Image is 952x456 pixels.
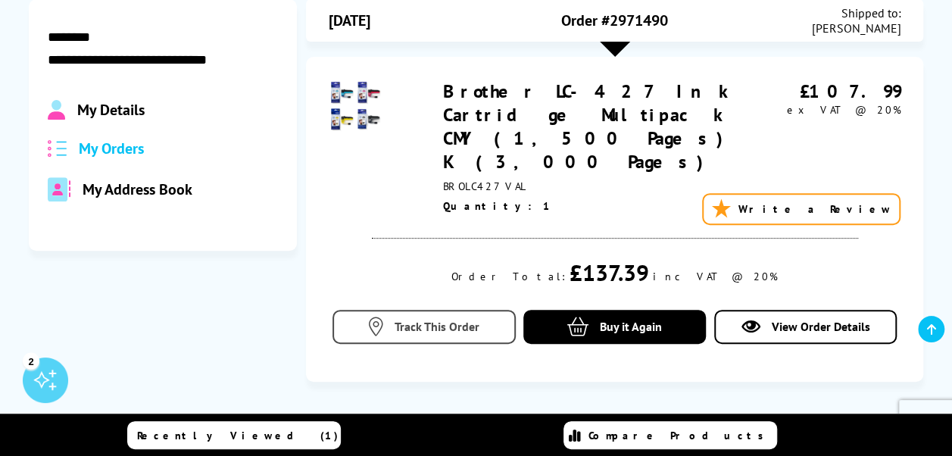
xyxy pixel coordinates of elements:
span: View Order Details [771,319,869,334]
span: My Address Book [83,180,192,199]
span: Write a Review [738,202,891,216]
a: Recently Viewed (1) [127,421,341,449]
a: Buy it Again [523,310,707,344]
span: My Details [77,100,145,120]
span: Recently Viewed (1) [137,429,339,442]
span: Shipped to: [811,5,900,20]
a: Track This Order [332,310,516,344]
div: ex VAT @ 20% [763,103,900,117]
div: 2 [23,352,39,369]
div: £107.99 [763,80,900,103]
span: Compare Products [588,429,772,442]
a: Compare Products [563,421,777,449]
span: [DATE] [329,11,370,30]
img: Brother LC-427 Ink Cartridge Multipack CMY (1,500 Pages) K (3,000 Pages) [329,80,382,133]
div: inc VAT @ 20% [653,270,778,283]
span: [PERSON_NAME] [811,20,900,36]
span: Order #2971490 [561,11,668,30]
a: Brother LC-427 Ink Cartridge Multipack CMY (1,500 Pages) K (3,000 Pages) [443,80,738,173]
span: Quantity: 1 [443,199,552,213]
div: BROLC427VAL [443,180,763,193]
a: View Order Details [714,310,897,344]
span: My Orders [79,139,144,158]
div: Order Total: [451,270,566,283]
a: Write a Review [702,193,900,225]
img: all-order.svg [48,140,67,158]
img: Profile.svg [48,100,65,120]
span: Buy it Again [600,319,662,334]
div: £137.39 [570,258,649,287]
span: Track This Order [395,319,479,334]
img: address-book-duotone-solid.svg [48,177,70,201]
